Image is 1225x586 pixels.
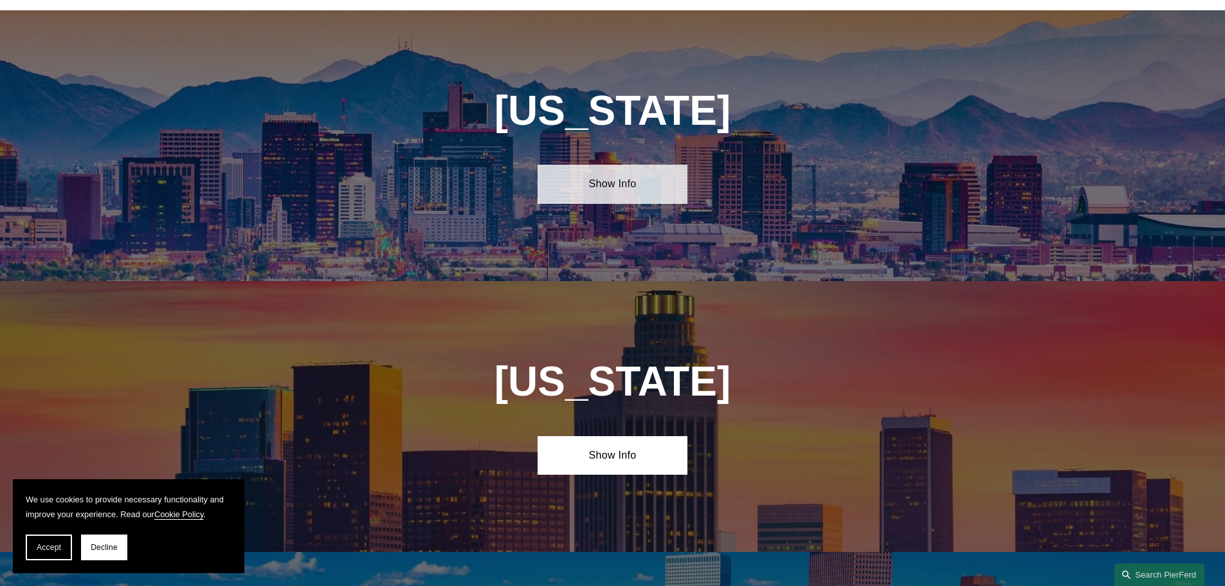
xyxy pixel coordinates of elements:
a: Show Info [538,165,687,203]
span: Decline [91,543,118,552]
section: Cookie banner [13,479,244,573]
p: We use cookies to provide necessary functionality and improve your experience. Read our . [26,492,231,522]
span: Accept [37,543,61,552]
a: Search this site [1114,563,1204,586]
a: Cookie Policy [154,509,204,519]
h1: [US_STATE] [425,358,800,405]
button: Decline [81,535,127,560]
a: Show Info [538,436,687,475]
button: Accept [26,535,72,560]
h1: [US_STATE] [425,87,800,134]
